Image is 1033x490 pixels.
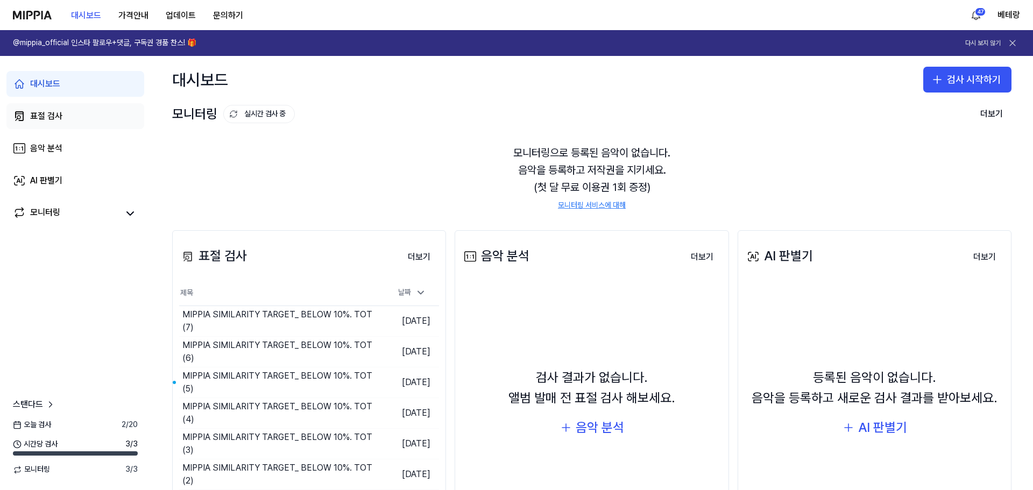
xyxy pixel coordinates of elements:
[462,246,529,266] div: 음악 분석
[923,67,1011,93] button: 검사 시작하기
[965,39,1001,48] button: 다시 보지 않기
[179,280,374,306] th: 제목
[752,367,997,409] div: 등록된 음악이 없습니다. 음악을 등록하고 새로운 검사 결과를 받아보세요.
[745,246,813,266] div: AI 판별기
[997,9,1020,22] button: 베테랑
[399,246,439,268] button: 더보기
[967,6,985,24] button: 알림47
[30,110,62,123] div: 표절 검사
[842,417,907,438] button: AI 판별기
[13,420,51,430] span: 오늘 검사
[394,284,430,301] div: 날짜
[374,367,439,398] td: [DATE]
[172,131,1011,224] div: 모니터링으로 등록된 음악이 없습니다. 음악을 등록하고 저작권을 지키세요. (첫 달 무료 이용권 1회 증정)
[374,459,439,490] td: [DATE]
[179,246,247,266] div: 표절 검사
[223,105,295,123] button: 실시간 검사 중
[6,71,144,97] a: 대시보드
[157,5,204,26] button: 업데이트
[62,5,110,26] button: 대시보드
[125,439,138,450] span: 3 / 3
[13,11,52,19] img: logo
[560,417,624,438] button: 음악 분석
[965,245,1004,268] a: 더보기
[576,417,624,438] div: 음악 분석
[374,398,439,429] td: [DATE]
[682,245,722,268] a: 더보기
[182,339,374,365] div: MIPPIA SIMILARITY TARGET_ BELOW 10%. TOT (6)
[13,464,50,475] span: 모니터링
[157,1,204,30] a: 업데이트
[374,429,439,459] td: [DATE]
[30,174,62,187] div: AI 판별기
[6,103,144,129] a: 표절 검사
[122,420,138,430] span: 2 / 20
[172,67,228,93] div: 대시보드
[13,398,56,411] a: 스탠다드
[13,38,196,48] h1: @mippia_official 인스타 팔로우+댓글, 구독권 경품 찬스! 🎁
[125,464,138,475] span: 3 / 3
[110,5,157,26] button: 가격안내
[6,136,144,161] a: 음악 분석
[182,431,374,457] div: MIPPIA SIMILARITY TARGET_ BELOW 10%. TOT (3)
[682,246,722,268] button: 더보기
[182,370,374,395] div: MIPPIA SIMILARITY TARGET_ BELOW 10%. TOT (5)
[965,246,1004,268] button: 더보기
[374,337,439,367] td: [DATE]
[975,8,986,16] div: 47
[13,206,118,221] a: 모니터링
[970,9,982,22] img: 알림
[13,439,58,450] span: 시간당 검사
[6,168,144,194] a: AI 판별기
[13,398,43,411] span: 스탠다드
[30,206,60,221] div: 모니터링
[558,200,626,211] a: 모니터링 서비스에 대해
[30,142,62,155] div: 음악 분석
[399,245,439,268] a: 더보기
[204,5,252,26] button: 문의하기
[374,306,439,337] td: [DATE]
[182,400,374,426] div: MIPPIA SIMILARITY TARGET_ BELOW 10%. TOT (4)
[972,103,1011,125] button: 더보기
[172,104,295,124] div: 모니터링
[182,308,374,334] div: MIPPIA SIMILARITY TARGET_ BELOW 10%. TOT (7)
[508,367,675,409] div: 검사 결과가 없습니다. 앨범 발매 전 표절 검사 해보세요.
[30,77,60,90] div: 대시보드
[182,461,374,487] div: MIPPIA SIMILARITY TARGET_ BELOW 10%. TOT (2)
[858,417,907,438] div: AI 판별기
